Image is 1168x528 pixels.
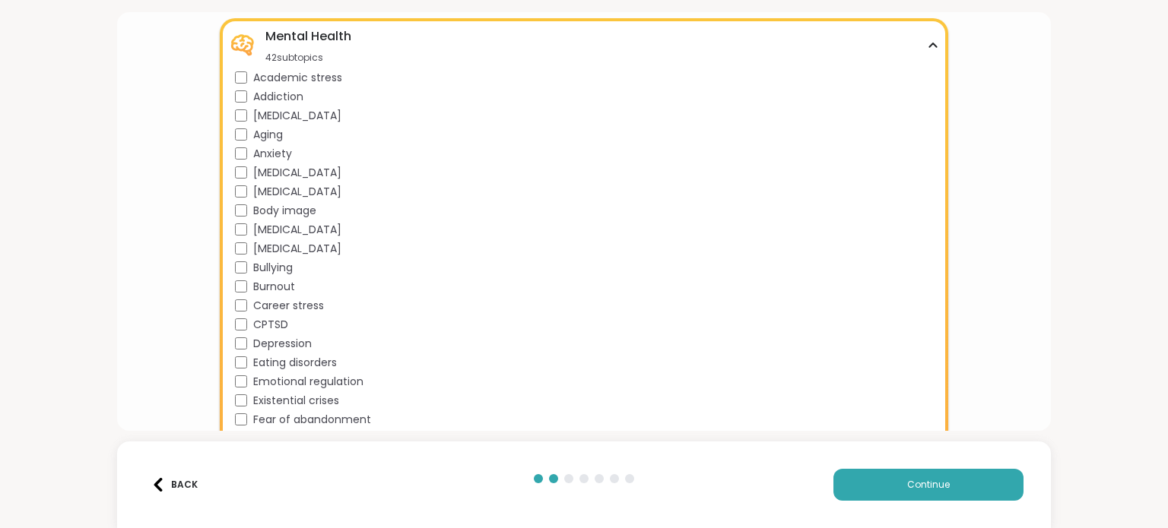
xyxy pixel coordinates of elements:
span: Eating disorders [253,355,337,371]
span: Burnout [253,279,295,295]
span: Academic stress [253,70,342,86]
span: [MEDICAL_DATA] [253,241,341,257]
div: 42 subtopics [265,52,351,64]
span: [MEDICAL_DATA] [253,222,341,238]
span: Body image [253,203,316,219]
span: Fear of failure [253,431,327,447]
span: [MEDICAL_DATA] [253,108,341,124]
span: Fear of abandonment [253,412,371,428]
div: Mental Health [265,27,351,46]
span: Aging [253,127,283,143]
span: Career stress [253,298,324,314]
span: [MEDICAL_DATA] [253,184,341,200]
span: Emotional regulation [253,374,363,390]
span: Anxiety [253,146,292,162]
span: Addiction [253,89,303,105]
span: Existential crises [253,393,339,409]
button: Continue [833,469,1024,501]
button: Back [144,469,205,501]
span: CPTSD [253,317,288,333]
span: Bullying [253,260,293,276]
span: Continue [907,478,950,492]
div: Back [151,478,198,492]
span: [MEDICAL_DATA] [253,165,341,181]
span: Depression [253,336,312,352]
